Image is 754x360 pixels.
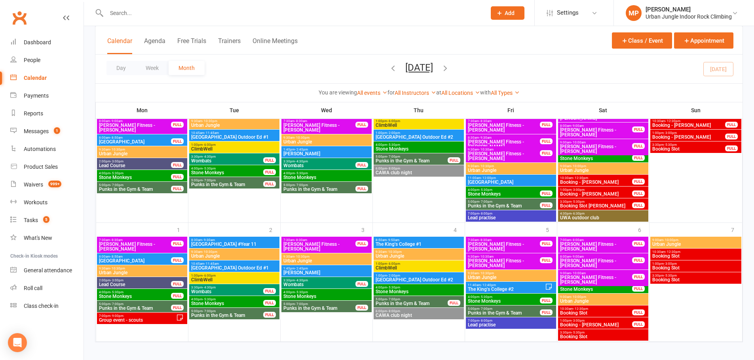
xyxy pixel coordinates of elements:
div: FULL [171,122,184,128]
div: 2 [269,223,280,236]
span: - 2:00pm [387,274,400,277]
span: 10:30am [652,119,726,123]
span: 9:00am [560,164,647,168]
span: 1:00pm [652,262,740,266]
div: FULL [540,138,553,144]
span: Booking Slot [652,147,726,151]
span: 8:00am [99,136,171,139]
span: - 12:30pm [665,119,680,123]
strong: at [436,89,441,96]
span: Booking - [PERSON_NAME] [652,123,726,128]
span: 4:00pm [99,172,171,175]
span: - 10:30pm [294,255,310,258]
div: FULL [632,202,645,208]
span: - 9:00am [110,119,123,123]
span: 7:00am [560,238,632,242]
button: Day [106,61,136,75]
span: - 10:30pm [479,164,494,168]
span: Wombats [191,158,264,163]
a: All events [357,90,387,96]
span: Stone Monkeys [560,156,632,161]
span: [PERSON_NAME] Fitness - [PERSON_NAME] [467,242,540,251]
div: Automations [24,146,56,152]
a: Waivers 999+ [10,176,84,194]
div: FULL [540,202,553,208]
div: Roll call [24,285,42,291]
span: [GEOGRAPHIC_DATA] Outdoor Ed #1 [191,266,278,270]
span: 1:45pm [283,148,370,151]
span: Add [505,10,515,16]
div: FULL [171,241,184,247]
div: FULL [171,162,184,168]
span: 7:30am [467,119,540,123]
span: 7:30am [99,238,171,242]
span: Lead practise [467,215,555,220]
a: People [10,51,84,69]
span: - 9:30am [479,136,492,139]
span: - 4:30pm [203,155,216,158]
div: FULL [540,150,553,156]
span: The King's College #1 [375,242,462,247]
span: - 3:00pm [572,188,585,192]
div: 4 [454,223,465,236]
input: Search... [104,8,481,19]
span: 3:30pm [191,155,264,158]
span: [PERSON_NAME] Fitness - [PERSON_NAME] [467,139,540,149]
span: - 10:30pm [110,267,125,270]
span: Punks in the Gym & Team [99,187,171,192]
div: FULL [725,145,738,151]
span: - 12:30pm [573,176,588,180]
span: - 5:30pm [203,167,216,170]
span: 7:30am [283,119,356,123]
span: Punks in the Gym & Team [375,158,448,163]
span: - 8:30am [479,238,492,242]
div: FULL [725,134,738,139]
th: Sat [557,102,649,119]
span: 9:30am [283,136,370,139]
span: 1:00pm [191,274,278,277]
span: [PERSON_NAME] [283,151,370,156]
div: FULL [171,174,184,180]
span: - 3:00pm [664,131,677,135]
span: - 2:45pm [295,267,308,270]
span: 5:00pm [99,183,171,187]
th: Wed [280,102,372,119]
span: 5:00pm [283,183,356,187]
span: 9:30am [467,271,555,275]
div: FULL [632,155,645,161]
span: 9:30am [375,250,462,254]
div: FULL [632,143,645,149]
span: - 5:30pm [387,143,400,147]
span: - 8:00am [571,238,584,242]
th: Tue [188,102,280,119]
span: [GEOGRAPHIC_DATA] [99,139,171,144]
strong: You are viewing [319,89,357,96]
span: 2:00pm [99,160,171,163]
span: 8:30am [467,136,540,139]
a: Messages 1 [10,123,84,140]
th: Thu [372,102,465,119]
span: - 5:30pm [664,143,677,147]
span: Urban Jungle [375,254,462,258]
span: Urban Jungle [99,270,186,275]
a: Product Sales [10,158,84,176]
div: Waivers [24,181,43,188]
span: - 3:00pm [664,262,677,266]
span: - 7:00pm [203,179,216,182]
span: 6:00pm [375,167,462,170]
div: FULL [632,257,645,263]
button: Appointment [674,32,733,49]
div: Payments [24,92,49,99]
span: [PERSON_NAME] Fitness - [PERSON_NAME] [283,123,356,132]
span: 9:30am [99,267,186,270]
span: 1:00pm [560,188,632,192]
span: - 8:30am [294,238,307,242]
button: Trainers [218,37,241,54]
span: - 10:00am [571,141,586,144]
div: FULL [632,241,645,247]
button: Month [169,61,205,75]
div: FULL [263,181,276,187]
div: 7 [731,223,742,236]
span: 11:00am [467,176,555,180]
span: 3:30pm [283,160,356,163]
